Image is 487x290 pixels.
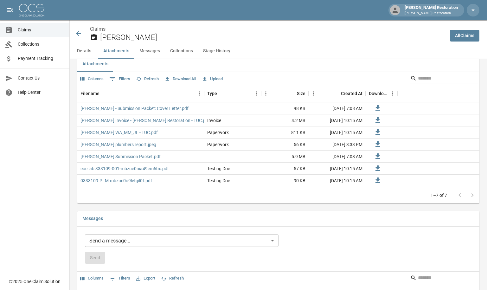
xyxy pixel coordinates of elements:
button: Attachments [77,56,113,72]
div: [DATE] 7:08 AM [309,102,366,114]
div: [DATE] 7:08 AM [309,151,366,163]
div: [DATE] 10:15 AM [309,175,366,187]
div: Download [366,85,397,102]
div: Filename [77,85,204,102]
a: [PERSON_NAME] - Submission Packet: Cover Letter.pdf [80,105,189,112]
span: Payment Tracking [18,55,64,62]
div: [PERSON_NAME] Restoration [402,4,460,16]
div: Testing Doc [207,165,230,172]
span: Collections [18,41,64,48]
button: Show filters [108,74,132,84]
button: Details [70,43,98,59]
div: Search [410,73,478,85]
button: Menu [309,89,318,98]
button: Menu [388,89,397,98]
div: related-list tabs [77,211,479,226]
a: [PERSON_NAME] Submission Packet.pdf [80,153,161,160]
div: 98 KB [261,102,309,114]
button: Refresh [134,74,160,84]
button: Menu [252,89,261,98]
a: Claims [90,26,106,32]
a: [PERSON_NAME] WA_MM_JL - TUC.pdf [80,129,158,136]
span: Help Center [18,89,64,96]
span: Claims [18,27,64,33]
div: Invoice [207,117,221,124]
div: Type [204,85,261,102]
div: Paperwork [207,129,229,136]
div: © 2025 One Claim Solution [9,278,61,285]
div: 57 KB [261,163,309,175]
div: related-list tabs [77,56,479,72]
a: 0333109-PLM-mbzuc0o9lvfgil0f.pdf [80,177,152,184]
div: 4.2 MB [261,114,309,126]
nav: breadcrumb [90,25,445,33]
button: Menu [261,89,271,98]
div: [DATE] 10:15 AM [309,126,366,139]
div: 5.9 MB [261,151,309,163]
a: coc lab 333109-001-mbzuc0nia49cm6bx.pdf [80,165,169,172]
div: [DATE] 3:33 PM [309,139,366,151]
button: Refresh [159,274,185,283]
a: [PERSON_NAME] plumbers report.jpeg [80,141,156,148]
div: 90 KB [261,175,309,187]
div: Send a message... [85,234,279,247]
div: Filename [80,85,99,102]
div: anchor tabs [70,43,487,59]
a: AllClaims [450,30,479,42]
p: [PERSON_NAME] Restoration [405,11,458,16]
a: [PERSON_NAME] Invoice - [PERSON_NAME] Restoration - TUC.pdf [80,117,210,124]
div: [DATE] 10:15 AM [309,163,366,175]
h2: [PERSON_NAME] [100,33,445,42]
div: Type [207,85,217,102]
button: Select columns [79,274,105,283]
button: Download All [163,74,198,84]
div: Paperwork [207,141,229,148]
button: Export [134,274,157,283]
p: 1–7 of 7 [431,192,447,198]
div: Search [410,273,478,284]
button: Show filters [108,274,132,284]
button: open drawer [4,4,16,16]
div: Created At [341,85,362,102]
div: Size [261,85,309,102]
div: 56 KB [261,139,309,151]
button: Stage History [198,43,235,59]
div: 811 KB [261,126,309,139]
button: Messages [134,43,165,59]
img: ocs-logo-white-transparent.png [19,4,44,16]
span: Contact Us [18,75,64,81]
button: Menu [195,89,204,98]
button: Upload [200,74,224,84]
div: Testing Doc [207,177,230,184]
div: Created At [309,85,366,102]
button: Attachments [98,43,134,59]
button: Select columns [79,74,105,84]
button: Messages [77,211,108,226]
button: Collections [165,43,198,59]
div: Download [369,85,388,102]
div: Size [297,85,305,102]
div: [DATE] 10:15 AM [309,114,366,126]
